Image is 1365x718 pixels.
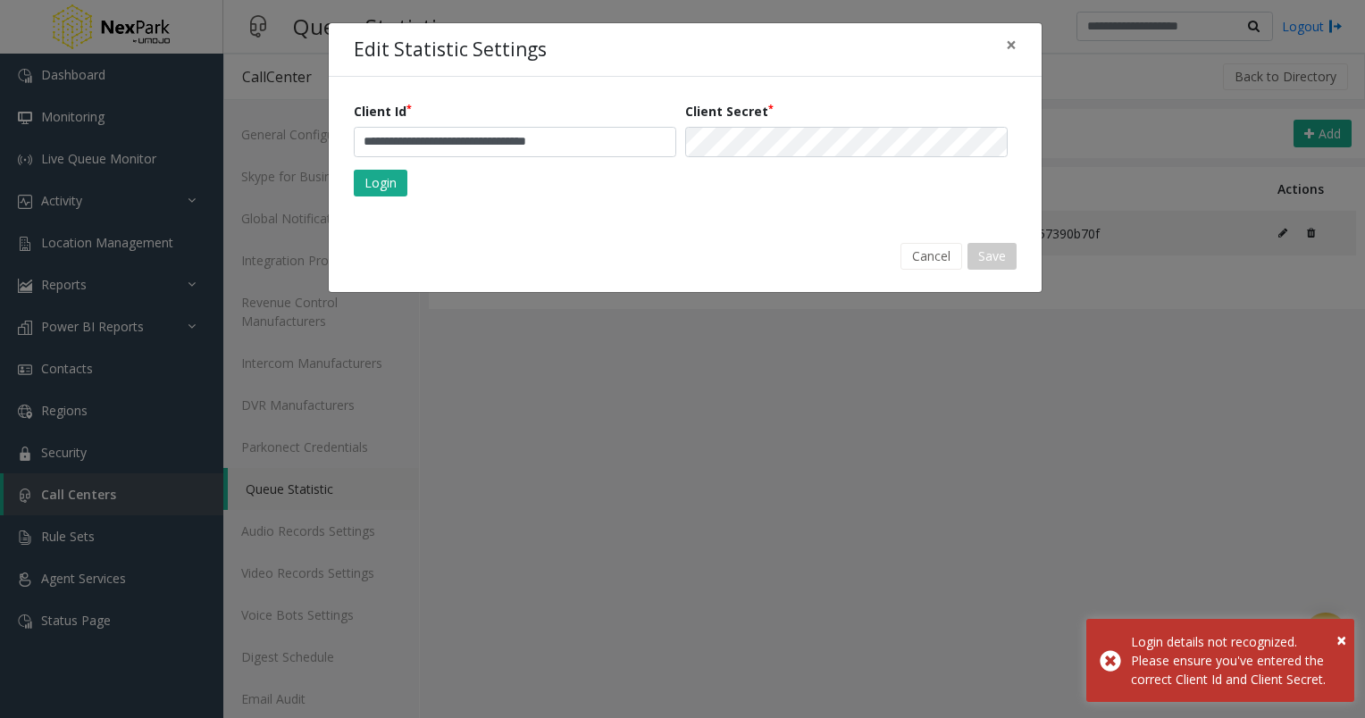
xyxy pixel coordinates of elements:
label: Client Id [354,102,412,121]
button: Cancel [900,243,962,270]
h4: Edit Statistic Settings [354,36,547,64]
span: × [1336,628,1346,652]
div: Login details not recognized. Please ensure you've entered the correct Client Id and Client Secret. [1131,632,1341,689]
button: Close [1336,627,1346,654]
button: Login [354,170,407,196]
span: × [1006,32,1017,57]
button: Save [967,243,1017,270]
button: Close [993,23,1029,67]
label: Client Secret [685,102,774,121]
